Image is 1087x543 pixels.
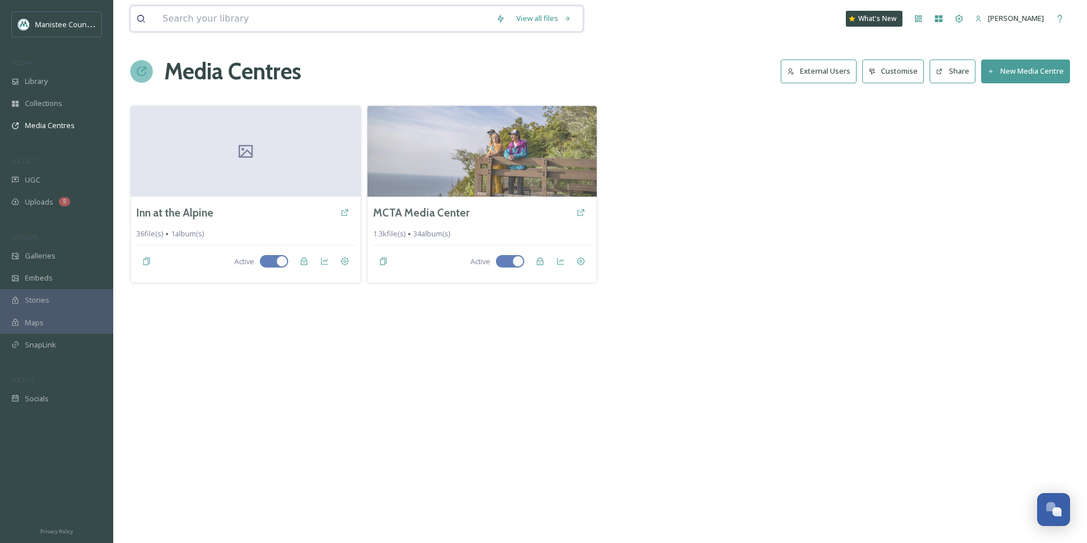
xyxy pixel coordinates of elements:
button: External Users [781,60,857,83]
span: SnapLink [25,340,56,350]
span: 1.3k file(s) [373,228,405,239]
span: Library [25,76,48,87]
span: Privacy Policy [40,528,73,535]
a: External Users [781,60,862,83]
span: Galleries [25,251,55,261]
span: SOCIALS [11,376,34,384]
span: [PERSON_NAME] [988,13,1044,23]
a: View all files [511,7,577,29]
a: [PERSON_NAME] [969,7,1050,29]
span: WIDGETS [11,233,37,241]
a: Customise [862,60,930,83]
button: Customise [862,60,925,83]
input: Search your library [157,6,490,31]
button: New Media Centre [981,60,1070,83]
h1: Media Centres [164,54,301,88]
a: Inn at the Alpine [136,205,213,221]
div: 5 [59,197,70,206]
span: Stories [25,295,49,306]
a: MCTA Media Center [373,205,469,221]
span: MEDIA [11,58,31,67]
a: What's New [846,11,902,27]
span: 36 file(s) [136,228,163,239]
a: Privacy Policy [40,524,73,537]
span: 34 album(s) [413,228,450,239]
span: Collections [25,98,62,109]
span: Active [234,256,254,267]
img: fa3c8c63-c1ce-4db3-a56d-a037bdc53c79.jpg [367,106,597,197]
img: logo.jpeg [18,19,29,30]
span: 1 album(s) [171,228,204,239]
button: Open Chat [1037,493,1070,526]
span: Uploads [25,197,53,207]
span: Media Centres [25,120,75,131]
button: Share [930,60,975,83]
span: UGC [25,175,40,185]
span: Manistee County Tourism [35,19,122,29]
span: COLLECT [11,157,36,166]
span: Maps [25,317,44,328]
span: Socials [25,393,49,404]
span: Embeds [25,273,53,283]
span: Active [470,256,490,267]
